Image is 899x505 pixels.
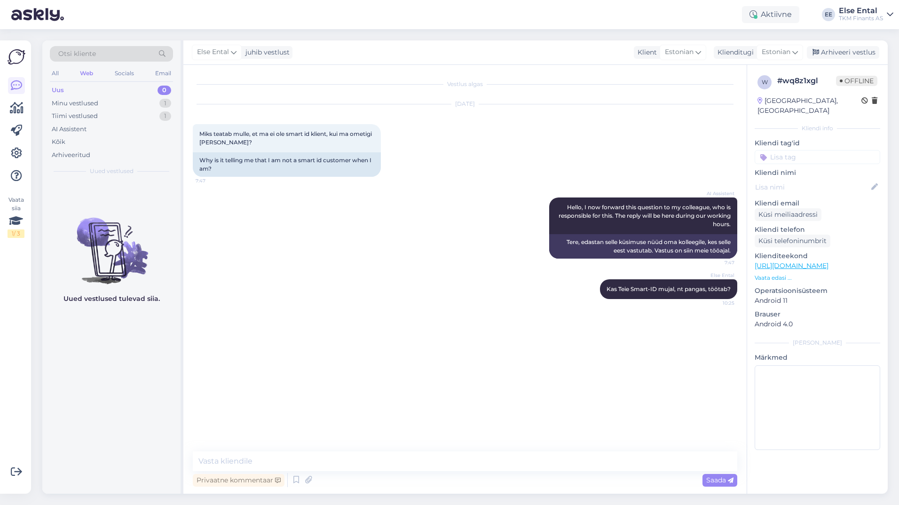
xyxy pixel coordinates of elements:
[197,47,229,57] span: Else Ental
[199,130,373,146] span: Miks teatab mulle, et ma ei ole smart id klient, kui ma ometigi [PERSON_NAME]?
[665,47,694,57] span: Estonian
[52,99,98,108] div: Minu vestlused
[8,196,24,238] div: Vaata siia
[755,309,880,319] p: Brauser
[755,168,880,178] p: Kliendi nimi
[196,177,231,184] span: 7:47
[762,79,768,86] span: w
[699,259,734,266] span: 7:47
[755,182,869,192] input: Lisa nimi
[839,15,883,22] div: TKM Finants AS
[755,225,880,235] p: Kliendi telefon
[193,474,284,487] div: Privaatne kommentaar
[699,190,734,197] span: AI Assistent
[839,7,893,22] a: Else EntalTKM Finants AS
[90,167,134,175] span: Uued vestlused
[836,76,877,86] span: Offline
[807,46,879,59] div: Arhiveeri vestlus
[159,99,171,108] div: 1
[755,235,830,247] div: Küsi telefoninumbrit
[757,96,861,116] div: [GEOGRAPHIC_DATA], [GEOGRAPHIC_DATA]
[699,272,734,279] span: Else Ental
[52,111,98,121] div: Tiimi vestlused
[559,204,732,228] span: Hello, I now forward this question to my colleague, who is responsible for this. The reply will b...
[742,6,799,23] div: Aktiivne
[153,67,173,79] div: Email
[607,285,731,292] span: Kas Teie Smart-ID mujal, nt pangas, töötab?
[50,67,61,79] div: All
[706,476,733,484] span: Saada
[839,7,883,15] div: Else Ental
[63,294,160,304] p: Uued vestlused tulevad siia.
[78,67,95,79] div: Web
[42,201,181,285] img: No chats
[52,86,64,95] div: Uus
[755,198,880,208] p: Kliendi email
[549,234,737,259] div: Tere, edastan selle küsimuse nüüd oma kolleegile, kes selle eest vastutab. Vastus on siin meie tö...
[755,251,880,261] p: Klienditeekond
[822,8,835,21] div: EE
[52,125,87,134] div: AI Assistent
[755,296,880,306] p: Android 11
[755,339,880,347] div: [PERSON_NAME]
[755,286,880,296] p: Operatsioonisüsteem
[242,47,290,57] div: juhib vestlust
[159,111,171,121] div: 1
[699,300,734,307] span: 10:25
[8,229,24,238] div: 1 / 3
[158,86,171,95] div: 0
[755,208,821,221] div: Küsi meiliaadressi
[755,138,880,148] p: Kliendi tag'id
[634,47,657,57] div: Klient
[777,75,836,87] div: # wq8z1xgl
[755,261,828,270] a: [URL][DOMAIN_NAME]
[52,150,90,160] div: Arhiveeritud
[52,137,65,147] div: Kõik
[193,80,737,88] div: Vestlus algas
[755,353,880,363] p: Märkmed
[762,47,790,57] span: Estonian
[8,48,25,66] img: Askly Logo
[714,47,754,57] div: Klienditugi
[193,100,737,108] div: [DATE]
[58,49,96,59] span: Otsi kliente
[113,67,136,79] div: Socials
[755,150,880,164] input: Lisa tag
[755,274,880,282] p: Vaata edasi ...
[755,124,880,133] div: Kliendi info
[193,152,381,177] div: Why is it telling me that I am not a smart id customer when I am?
[755,319,880,329] p: Android 4.0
